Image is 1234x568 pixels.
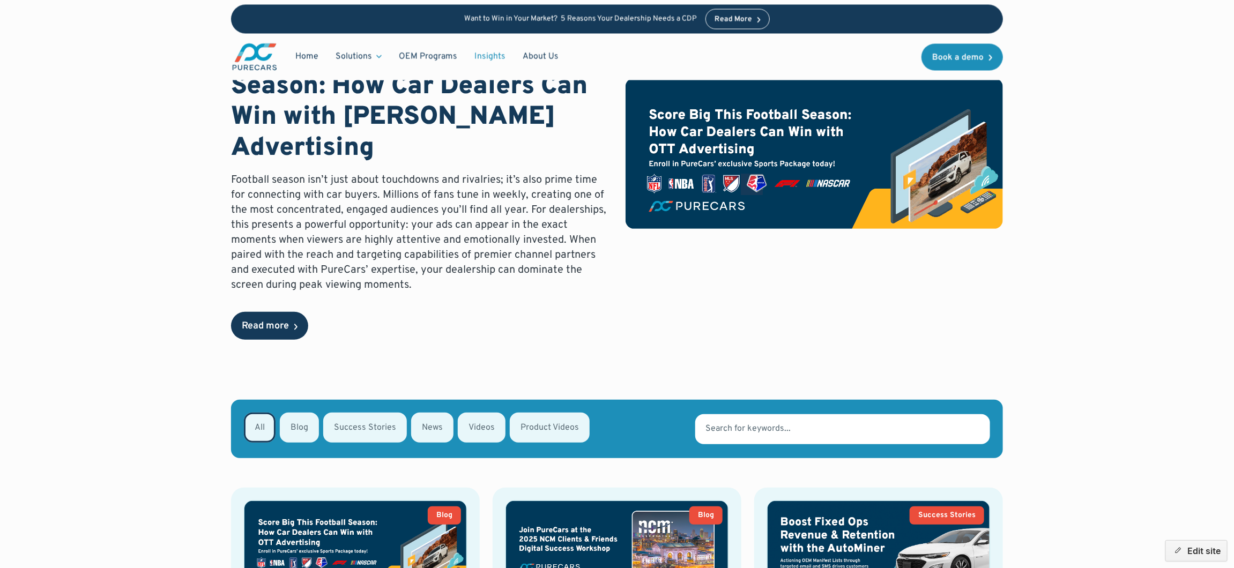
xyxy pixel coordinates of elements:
[1165,540,1228,562] button: Edit site
[918,512,976,519] div: Success Stories
[231,312,308,340] a: Read more
[231,173,608,293] p: Football season isn’t just about touchdowns and rivalries; it’s also prime time for connecting wi...
[336,51,372,63] div: Solutions
[715,16,752,23] div: Read More
[436,512,452,519] div: Blog
[921,43,1003,70] a: Book a demo
[231,42,278,71] img: purecars logo
[464,14,697,24] p: Want to Win in Your Market? 5 Reasons Your Dealership Needs a CDP
[287,47,327,67] a: Home
[695,414,990,444] input: Search for keywords...
[231,41,608,164] h1: Score Big This Football Season: How Car Dealers Can Win with [PERSON_NAME] Advertising
[231,42,278,71] a: main
[242,322,289,331] div: Read more
[231,400,1003,458] form: Email Form
[932,53,984,62] div: Book a demo
[705,9,770,29] a: Read More
[514,47,567,67] a: About Us
[390,47,466,67] a: OEM Programs
[698,512,714,519] div: Blog
[466,47,514,67] a: Insights
[327,47,390,67] div: Solutions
